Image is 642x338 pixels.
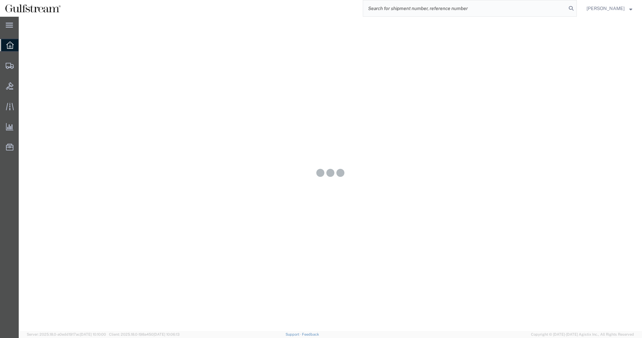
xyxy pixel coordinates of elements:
[302,332,319,336] a: Feedback
[286,332,302,336] a: Support
[586,5,625,12] span: Jene Middleton
[27,332,106,336] span: Server: 2025.18.0-a0edd1917ac
[363,0,566,16] input: Search for shipment number, reference number
[109,332,180,336] span: Client: 2025.18.0-198a450
[80,332,106,336] span: [DATE] 10:10:00
[586,4,633,12] button: [PERSON_NAME]
[153,332,180,336] span: [DATE] 10:06:13
[531,332,634,337] span: Copyright © [DATE]-[DATE] Agistix Inc., All Rights Reserved
[5,3,61,13] img: logo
